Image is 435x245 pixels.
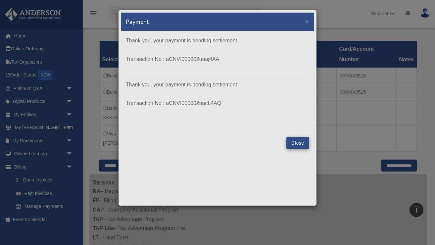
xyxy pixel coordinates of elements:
button: Close [305,18,309,25]
p: Thank you, your payment is pending settlement. [126,80,309,89]
p: Thank you, your payment is pending settlement. [126,36,309,45]
h5: Payment [126,18,149,26]
p: Transaction No : aCNVI000002uacL4AQ [126,99,309,108]
p: Transaction No : aCNVI000002uaaj4AA [126,55,309,64]
span: × [305,18,309,25]
button: Close [286,137,309,149]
